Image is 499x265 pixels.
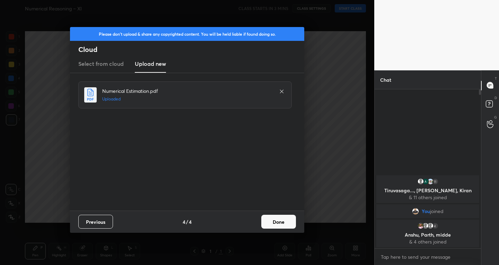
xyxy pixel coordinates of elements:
p: & 4 others joined [380,239,475,245]
p: G [494,115,497,120]
p: D [494,95,497,100]
h5: Uploaded [102,96,272,102]
img: default.png [427,222,434,229]
img: default.png [417,178,424,185]
button: Done [261,215,296,229]
h2: Cloud [78,45,304,54]
span: joined [430,209,444,214]
img: 3 [427,178,434,185]
h4: 4 [189,218,192,226]
p: Tiruvasaga..., [PERSON_NAME], Kiran [380,188,475,193]
div: 4 [432,222,439,229]
h4: / [186,218,188,226]
h4: Numerical Estimation.pdf [102,87,272,95]
p: Anshu, Parth, midde [380,232,475,238]
h3: Upload new [135,60,166,68]
h4: 4 [183,218,185,226]
img: 0d37bc37d3894a539085ab80623d5848.41023174_3 [422,178,429,185]
img: eb572a6c184c4c0488efe4485259b19d.jpg [412,208,419,215]
img: default.png [422,222,429,229]
p: Chat [375,71,397,89]
button: Previous [78,215,113,229]
p: T [495,76,497,81]
div: Please don't upload & share any copyrighted content. You will be held liable if found doing so. [70,27,304,41]
p: & 11 others joined [380,195,475,200]
div: 11 [432,178,439,185]
img: 785525d35f8f434088e19bcf4eb51d34.jpg [417,222,424,229]
span: You [422,209,430,214]
div: grid [375,174,481,249]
